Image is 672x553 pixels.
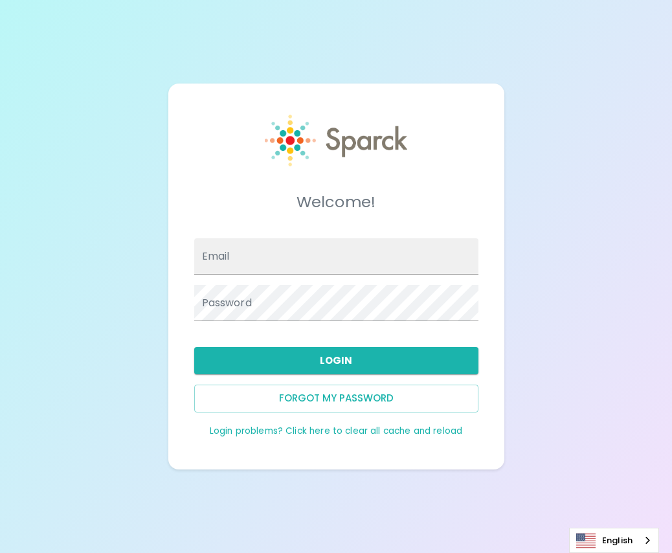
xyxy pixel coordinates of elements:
[570,528,658,552] a: English
[194,192,478,212] h5: Welcome!
[210,425,462,437] a: Login problems? Click here to clear all cache and reload
[194,385,478,412] button: Forgot my password
[569,528,659,553] aside: Language selected: English
[194,347,478,374] button: Login
[569,528,659,553] div: Language
[265,115,407,166] img: Sparck logo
